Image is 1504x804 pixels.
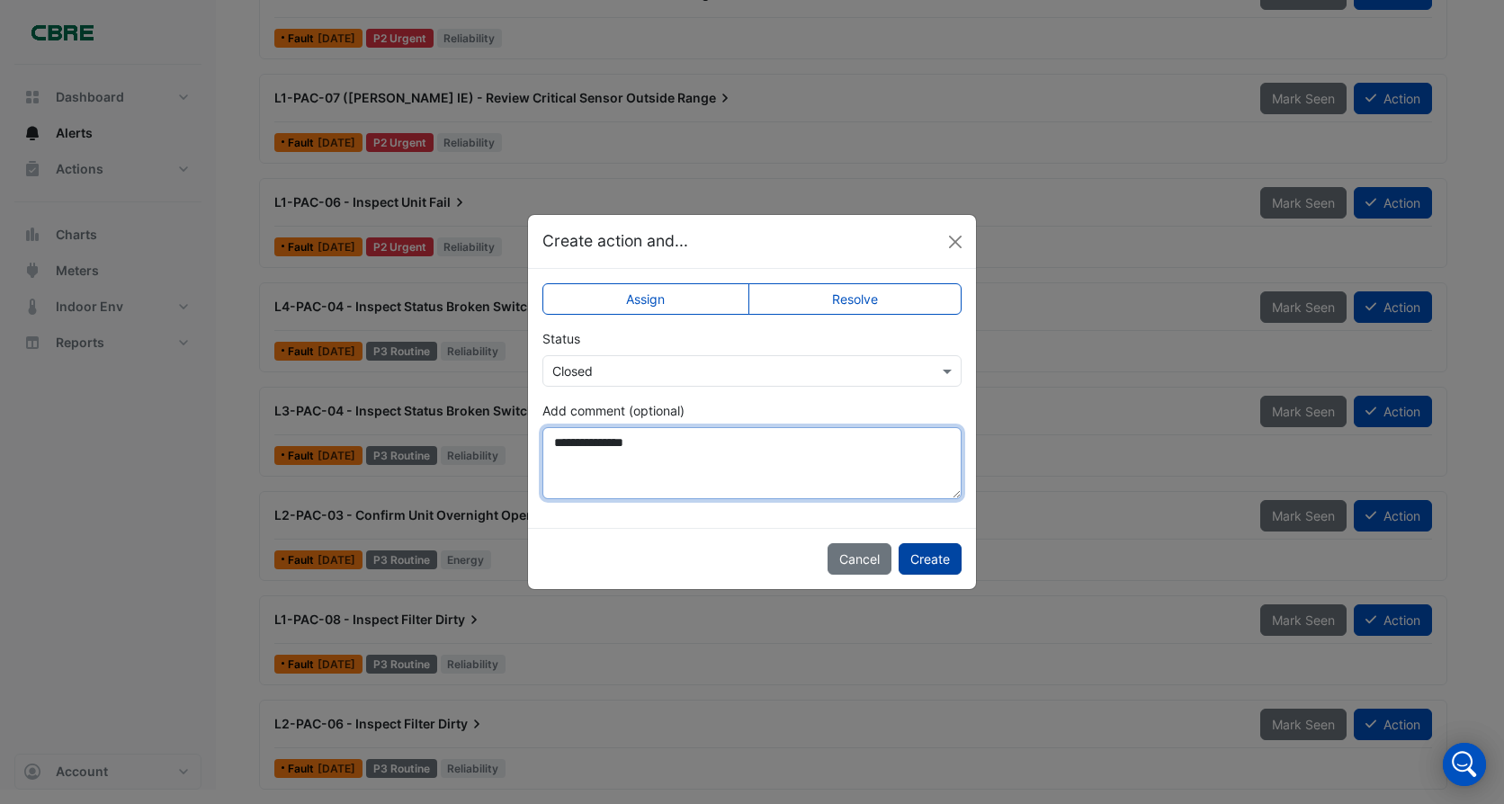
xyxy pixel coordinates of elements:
label: Resolve [748,283,962,315]
label: Assign [542,283,749,315]
label: Add comment (optional) [542,401,685,420]
label: Status [542,329,580,348]
button: Create [899,543,962,575]
h5: Create action and... [542,229,688,253]
button: Close [942,228,969,255]
button: Cancel [828,543,891,575]
div: Open Intercom Messenger [1443,743,1486,786]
